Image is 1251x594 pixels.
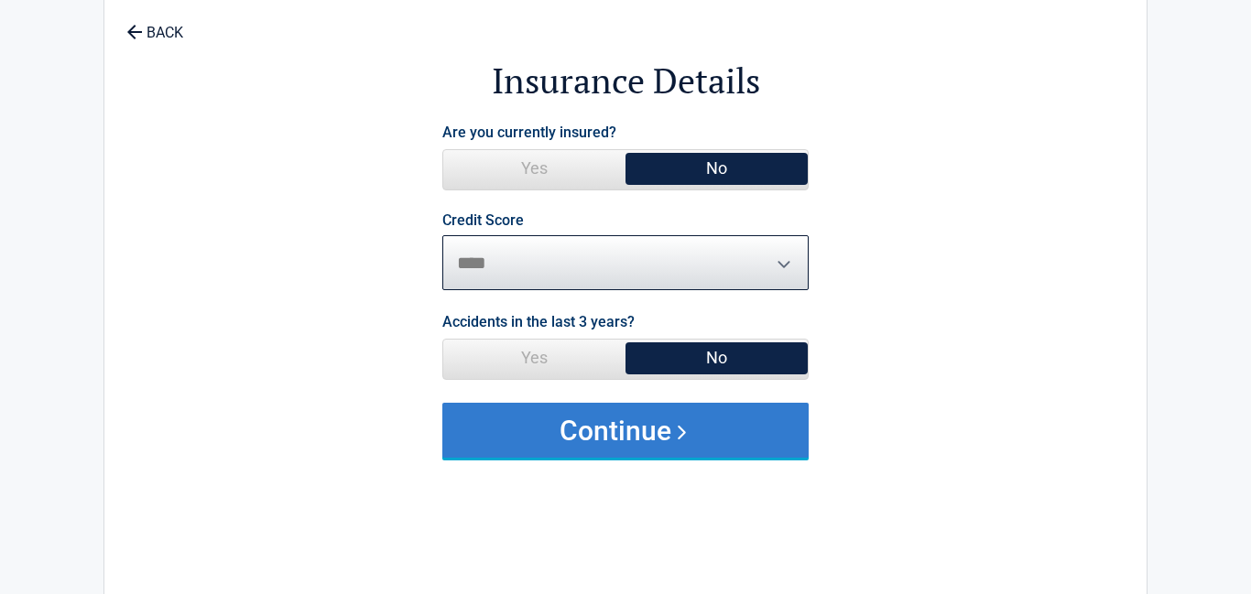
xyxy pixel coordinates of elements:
[442,403,809,458] button: Continue
[442,213,524,228] label: Credit Score
[123,8,187,40] a: BACK
[443,150,625,187] span: Yes
[443,340,625,376] span: Yes
[625,150,808,187] span: No
[442,309,635,334] label: Accidents in the last 3 years?
[205,58,1046,104] h2: Insurance Details
[625,340,808,376] span: No
[442,120,616,145] label: Are you currently insured?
